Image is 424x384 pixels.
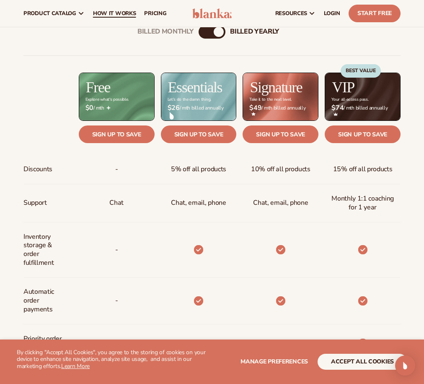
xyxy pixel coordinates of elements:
[196,336,201,349] b: -
[168,80,222,95] h2: Essentials
[253,195,308,211] span: Chat, email, phone
[23,331,68,355] span: Priority order processing
[318,354,407,370] button: accept all cookies
[251,162,310,177] span: 10% off all products
[115,335,118,351] span: -
[331,191,394,215] span: Monthly 1:1 coaching for 1 year
[325,125,401,143] a: Sign up to save
[331,104,344,112] strong: $74
[341,64,381,78] div: BEST VALUE
[332,80,354,95] h2: VIP
[79,73,154,120] img: free_bg.png
[115,162,118,177] span: -
[106,106,111,110] img: Free_Icon_bb6e7c7e-73f8-44bd-8ed0-223ea0fc522e.png
[333,162,393,177] span: 15% off all products
[115,242,118,258] p: -
[395,355,415,376] div: Open Intercom Messenger
[192,8,231,18] img: logo
[85,104,148,112] span: / mth
[168,104,180,112] strong: $26
[23,162,52,177] span: Discounts
[171,162,226,177] span: 5% off all products
[240,358,308,366] span: Manage preferences
[243,125,318,143] a: Sign up to save
[161,125,237,143] a: Sign up to save
[79,125,155,143] a: Sign up to save
[249,104,261,112] strong: $49
[144,10,166,17] span: pricing
[171,195,226,211] p: Chat, email, phone
[325,73,400,120] img: VIP_BG_199964bd-3653-43bc-8a67-789d2d7717b9.jpg
[240,354,308,370] button: Manage preferences
[230,28,279,36] div: billed Yearly
[168,104,230,120] span: / mth billed annually
[115,293,118,308] span: -
[250,80,302,95] h2: Signature
[61,362,90,370] a: Learn More
[243,73,318,120] img: Signature_BG_eeb718c8-65ac-49e3-a4e5-327c6aa73146.jpg
[331,104,394,116] span: / mth billed annually
[93,10,136,17] span: How It Works
[349,5,401,22] a: Start Free
[249,104,312,116] span: / mth billed annually
[170,112,174,120] img: drop.png
[23,284,68,317] span: Automatic order payments
[275,10,307,17] span: resources
[85,104,93,112] strong: $0
[17,349,212,370] p: By clicking "Accept All Cookies", you agree to the storing of cookies on your device to enhance s...
[23,229,68,271] span: Inventory storage & order fulfillment
[334,112,338,116] img: Crown_2d87c031-1b5a-4345-8312-a4356ddcde98.png
[279,336,283,349] b: -
[86,80,110,95] h2: Free
[161,73,236,120] img: Essentials_BG_9050f826-5aa9-47d9-a362-757b82c62641.jpg
[109,195,124,211] p: Chat
[23,195,47,211] span: Support
[23,10,76,17] span: product catalog
[137,28,194,36] div: Billed Monthly
[324,10,340,17] span: LOGIN
[251,112,256,116] img: Star_6.png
